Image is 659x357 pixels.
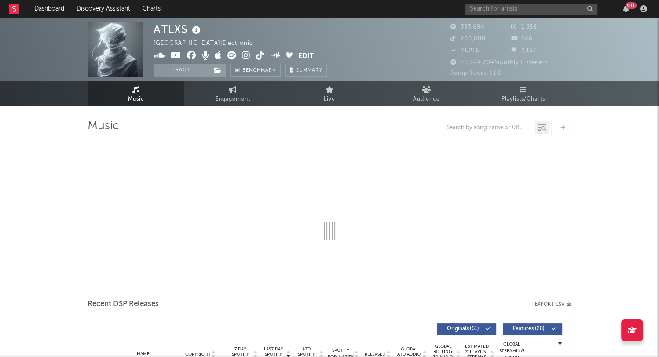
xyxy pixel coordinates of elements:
[450,36,486,42] span: 200,800
[626,2,637,9] div: 99 +
[154,22,203,36] div: ATLXS
[535,302,571,307] button: Export CSV
[511,24,537,30] span: 1,556
[437,323,496,335] button: Originals(61)
[509,326,549,331] span: Features ( 28 )
[378,81,475,106] a: Audience
[450,60,548,66] span: 20,394,204 Monthly Listeners
[450,70,502,76] span: Jump Score: 91.0
[502,94,545,105] span: Playlists/Charts
[503,323,562,335] button: Features(28)
[365,352,385,357] span: Released
[413,94,440,105] span: Audience
[511,48,536,54] span: 7,157
[475,81,571,106] a: Playlists/Charts
[242,66,276,76] span: Benchmark
[230,64,281,77] a: Benchmark
[154,64,209,77] button: Track
[128,94,144,105] span: Music
[215,94,250,105] span: Engagement
[324,94,335,105] span: Live
[184,81,281,106] a: Engagement
[511,36,533,42] span: 546
[450,48,480,54] span: 21,216
[285,64,327,77] button: Summary
[465,4,597,15] input: Search for artists
[281,81,378,106] a: Live
[298,51,314,62] button: Edit
[623,5,629,12] button: 99+
[442,124,535,131] input: Search by song name or URL
[443,326,483,331] span: Originals ( 61 )
[450,24,485,30] span: 333,694
[88,299,159,310] span: Recent DSP Releases
[296,68,322,73] span: Summary
[154,38,263,49] div: [GEOGRAPHIC_DATA] | Electronic
[185,352,210,357] span: Copyright
[88,81,184,106] a: Music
